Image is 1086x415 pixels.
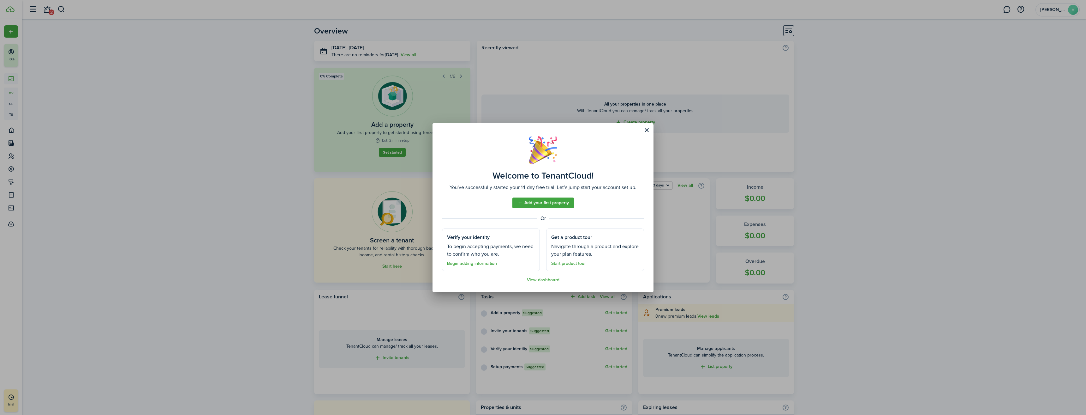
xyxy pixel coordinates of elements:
[492,171,594,181] assembled-view-title: Welcome to TenantCloud!
[447,243,535,258] assembled-view-section-description: To begin accepting payments, we need to confirm who you are.
[551,234,592,241] assembled-view-section-title: Get a product tour
[447,261,497,266] a: Begin adding information
[450,184,636,191] assembled-view-description: You've successfully started your 14-day free trial! Let’s jump start your account set up.
[527,278,559,283] a: View dashboard
[442,215,644,222] assembled-view-separator: Or
[447,234,490,241] assembled-view-section-title: Verify your identity
[512,198,574,208] a: Add your first property
[641,125,652,136] button: Close modal
[551,261,586,266] a: Start product tour
[551,243,639,258] assembled-view-section-description: Navigate through a product and explore your plan features.
[529,136,557,164] img: Well done!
